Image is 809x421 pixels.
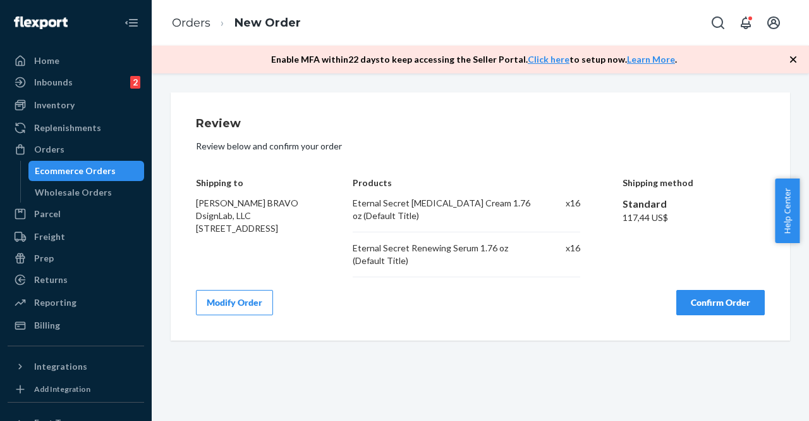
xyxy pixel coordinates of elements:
a: Prep [8,248,144,268]
a: Reporting [8,292,144,313]
div: Replenishments [34,122,101,134]
div: Eternal Secret Renewing Serum 1.76 oz (Default Title) [353,242,532,267]
div: Ecommerce Orders [35,165,116,177]
div: Returns [34,273,68,286]
button: Confirm Order [676,290,765,315]
a: Inbounds2 [8,72,144,92]
div: Billing [34,319,60,332]
a: Learn More [627,54,675,65]
span: [PERSON_NAME] BRAVO DsignLab, LLC [STREET_ADDRESS] [196,198,298,234]
button: Help Center [775,179,800,243]
div: Prep [34,252,54,265]
div: 117,44 US$ [623,211,765,224]
div: x 16 [544,242,580,267]
img: Flexport logo [14,16,68,29]
button: Open Search Box [705,10,731,35]
div: Home [34,54,59,67]
div: x 16 [544,197,580,222]
a: Click here [528,54,569,65]
a: Add Integration [8,382,144,397]
span: Soporte [25,9,70,20]
a: Parcel [8,204,144,224]
div: Freight [34,230,65,243]
p: Enable MFA within 22 days to keep accessing the Seller Portal. to setup now. . [271,53,677,66]
a: Replenishments [8,118,144,138]
button: Modify Order [196,290,273,315]
div: Orders [34,143,64,156]
a: Inventory [8,95,144,115]
div: Integrations [34,360,87,373]
ol: breadcrumbs [162,4,311,42]
a: Billing [8,315,144,336]
button: Open account menu [761,10,786,35]
a: Home [8,51,144,71]
div: Wholesale Orders [35,186,112,199]
div: Inventory [34,99,75,111]
div: Add Integration [34,384,90,394]
p: Review below and confirm your order [196,140,765,153]
h4: Shipping to [196,178,310,187]
h1: Review [196,118,765,130]
h4: Shipping method [623,178,765,187]
a: Ecommerce Orders [28,161,145,181]
a: Returns [8,270,144,290]
div: Parcel [34,208,61,220]
button: Close Navigation [119,10,144,35]
a: Orders [8,139,144,160]
a: Freight [8,227,144,247]
a: Orders [172,16,210,30]
button: Integrations [8,356,144,377]
h4: Products [353,178,580,187]
button: Open notifications [733,10,758,35]
div: 2 [130,76,140,89]
div: Standard [623,197,765,211]
div: Inbounds [34,76,73,89]
a: Wholesale Orders [28,182,145,203]
a: New Order [234,16,301,30]
div: Eternal Secret [MEDICAL_DATA] Cream 1.76 oz (Default Title) [353,197,532,222]
div: Reporting [34,296,76,309]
